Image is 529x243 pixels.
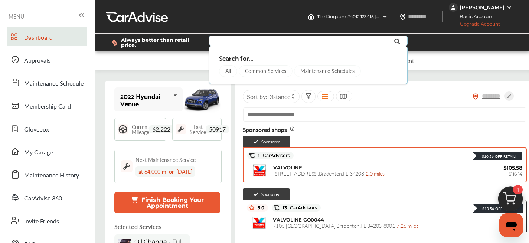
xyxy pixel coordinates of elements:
[449,21,500,30] span: Upgrade Account
[121,160,133,172] img: maintenance_logo
[255,205,264,211] span: 5.0
[7,142,87,161] a: My Garage
[273,217,324,223] span: VALVOLINE GQ0044
[7,188,87,207] a: CarAdvise 360
[24,33,53,43] span: Dashboard
[219,54,397,61] div: Search for...
[400,14,406,20] img: location_vector.a44bc228.svg
[449,3,458,12] img: jVpblrzwTbfkPYzPPzSLxeg0AAAAASUVORK5CYII=
[206,125,229,133] span: 50917
[24,56,50,66] span: Approvals
[7,119,87,138] a: Glovebox
[121,37,197,48] span: Always better than retail price.
[273,222,418,229] span: 7105 [GEOGRAPHIC_DATA] , Bradenton , FL 34203-8001 -
[396,222,418,229] span: 7.26 miles
[287,205,317,210] span: CarAdvisors
[280,205,317,211] span: 13
[252,215,267,230] img: logo-valvoline.png
[294,65,361,77] a: Maintenance Schedules
[7,96,87,115] a: Membership Card
[219,65,237,77] a: All
[243,188,290,200] div: Sponsored
[450,13,500,20] span: Basic Account
[176,124,186,134] img: maintenance_logo
[478,164,522,171] span: $105.58
[267,92,290,101] span: Distance
[260,153,290,158] span: CarAdvisors
[252,163,267,178] img: logo-valvoline.png
[7,165,87,184] a: Maintenance History
[460,4,504,11] div: [PERSON_NAME]
[7,50,87,69] a: Approvals
[149,125,173,133] span: 62,222
[24,217,59,226] span: Invite Friends
[120,92,170,107] div: 2022 Hyundai Venue
[135,166,195,177] div: at 64,000 mi on [DATE]
[478,217,523,223] span: $105.58
[473,93,479,100] img: location_vector_orange.38f05af8.svg
[24,102,71,111] span: Membership Card
[183,85,222,114] img: mobile_50117_st0640_046.png
[249,205,255,211] img: star_icon.59ea9307.svg
[118,124,128,134] img: steering_logo
[366,170,384,177] span: 2.0 miles
[7,211,87,230] a: Invite Friends
[243,136,290,147] div: Sponsored
[249,153,255,159] img: caradvise_icon.5c74104a.svg
[382,14,388,20] img: header-down-arrow.9dd2ce7d.svg
[479,206,517,211] div: $10.56 Off Retail!
[513,185,523,194] span: 1
[255,153,290,159] span: 1
[253,139,259,145] img: check-icon.521c8815.svg
[509,171,522,177] span: $116.14
[243,126,295,133] span: Sponsored shops
[317,14,461,19] span: Tire Kingdom #4012 123415 , [STREET_ADDRESS] Bradenton , FL 34212
[493,183,528,219] img: cart_icon.3d0951e8.svg
[24,125,49,134] span: Glovebox
[9,13,24,19] span: MENU
[114,222,161,231] p: Selected Services
[190,124,206,134] span: Last Service
[132,124,149,134] span: Current Mileage
[253,191,259,197] img: check-icon.521c8815.svg
[112,40,117,46] img: dollor_label_vector.a70140d1.svg
[273,164,302,170] span: VALVOLINE
[114,192,220,213] button: Finish Booking Your Appointment
[478,154,516,159] div: $10.56 Off Retail!
[7,73,87,92] a: Maintenance Schedule
[7,27,87,46] a: Dashboard
[24,171,79,180] span: Maintenance History
[442,11,443,22] img: header-divider.bc55588e.svg
[24,79,84,89] span: Maintenance Schedule
[499,213,523,237] iframe: Button to launch messaging window
[24,148,53,157] span: My Garage
[239,65,293,77] a: Common Services
[308,14,314,20] img: header-home-logo.8d720a4f.svg
[273,170,385,177] span: [STREET_ADDRESS] , Bradenton , FL 34208 -
[506,4,512,10] img: WGsFRI8htEPBVLJbROoPRyZpYNWhNONpIPPETTm6eUC0GeLEiAAAAAElFTkSuQmCC
[247,92,290,101] span: Sort by :
[274,205,280,211] img: caradvise_icon.5c74104a.svg
[135,156,196,163] div: Next Maintenance Service
[24,194,62,203] span: CarAdvise 360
